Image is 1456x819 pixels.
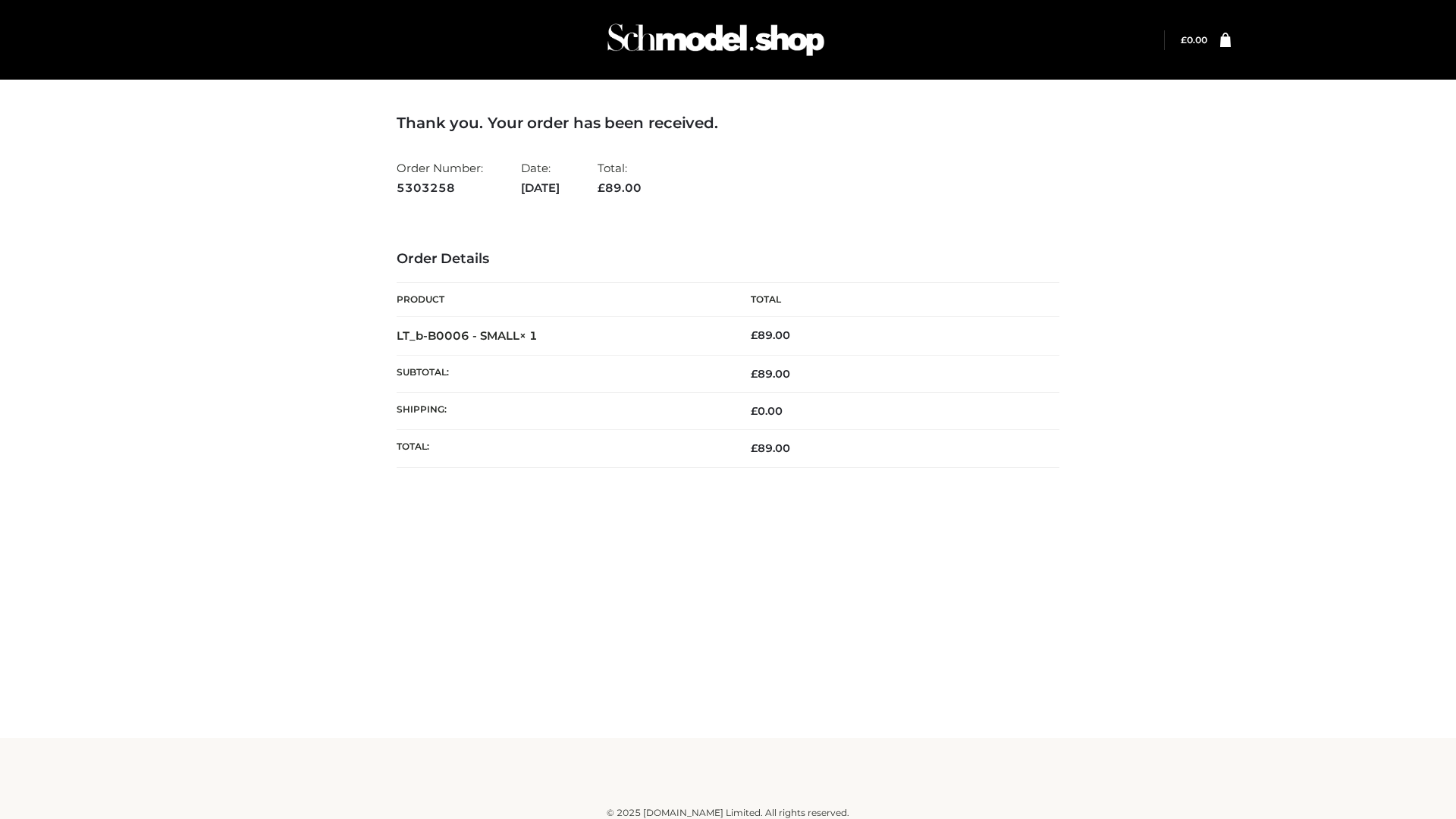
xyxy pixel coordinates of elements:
bdi: 0.00 [1181,34,1207,45]
th: Subtotal: [397,355,728,392]
span: £ [1181,34,1187,45]
th: Product [397,283,728,317]
strong: 5303258 [397,178,483,198]
span: 89.00 [751,367,790,381]
img: Schmodel Admin 964 [602,10,830,70]
span: £ [751,328,758,342]
span: 89.00 [751,441,790,455]
h3: Thank you. Your order has been received. [397,114,1059,132]
th: Total: [397,430,728,467]
span: £ [751,441,758,455]
bdi: 89.00 [751,328,790,342]
span: £ [751,404,758,418]
strong: × 1 [519,328,538,343]
bdi: 0.00 [751,404,783,418]
strong: [DATE] [521,178,560,198]
th: Shipping: [397,393,728,430]
th: Total [728,283,1059,317]
a: £0.00 [1181,34,1207,45]
li: Total: [598,155,642,201]
li: Date: [521,155,560,201]
span: £ [751,367,758,381]
li: Order Number: [397,155,483,201]
span: 89.00 [598,180,642,195]
strong: LT_b-B0006 - SMALL [397,328,538,343]
h3: Order Details [397,251,1059,268]
span: £ [598,180,605,195]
